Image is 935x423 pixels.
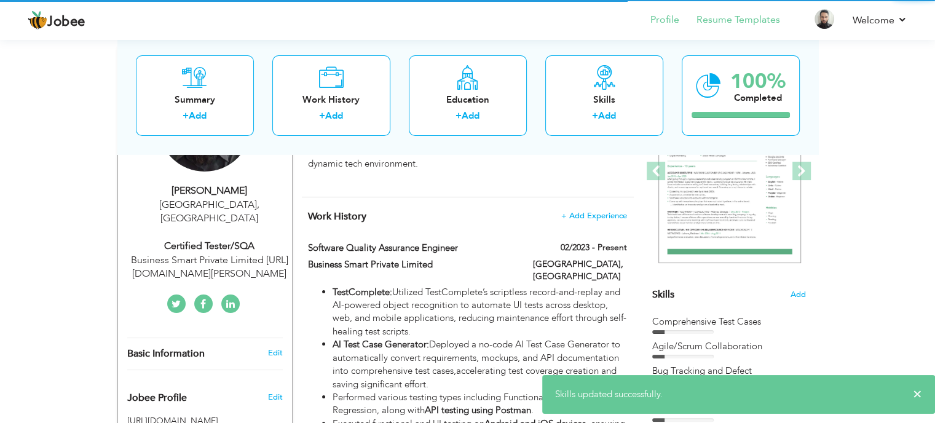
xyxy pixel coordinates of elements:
[333,338,626,391] li: Deployed a no-code AI Test Case Generator to automatically convert requirements, mockups, and API...
[127,253,292,282] div: Business Smart Private Limited [URL][DOMAIN_NAME][PERSON_NAME]
[333,391,626,417] li: Performed various testing types including Functional, UI/UX, and Regression, along with .
[913,388,922,400] span: ×
[555,388,663,400] span: Skills updated successfully.
[28,10,85,30] a: Jobee
[425,404,531,416] strong: API testing using Postman
[308,210,626,223] h4: This helps to show the companies you have worked for.
[652,288,674,301] span: Skills
[308,242,515,255] label: Software Quality Assurance Engineer
[533,258,627,283] label: [GEOGRAPHIC_DATA], [GEOGRAPHIC_DATA]
[650,13,679,27] a: Profile
[853,13,907,28] a: Welcome
[333,338,429,350] strong: AI Test Case Generator:
[325,110,343,122] a: Add
[308,258,515,271] label: Business Smart Private Limited
[555,93,653,106] div: Skills
[127,198,292,226] div: [GEOGRAPHIC_DATA] [GEOGRAPHIC_DATA]
[652,315,806,328] div: Comprehensive Test Cases
[127,239,292,253] div: Certified Tester/SQA
[730,92,786,105] div: Completed
[652,340,806,353] div: Agile/Scrum Collaboration
[815,9,834,29] img: Profile Img
[456,110,462,123] label: +
[308,210,366,223] span: Work History
[257,198,259,211] span: ,
[730,71,786,92] div: 100%
[267,392,282,403] span: Edit
[47,15,85,29] span: Jobee
[127,393,187,404] span: Jobee Profile
[561,211,627,220] span: + Add Experience
[333,286,392,298] strong: TestComplete:
[127,184,292,198] div: [PERSON_NAME]
[462,110,479,122] a: Add
[183,110,189,123] label: +
[319,110,325,123] label: +
[598,110,616,122] a: Add
[419,93,517,106] div: Education
[118,379,292,410] div: Enhance your career by creating a custom URL for your Jobee public profile.
[146,93,244,106] div: Summary
[791,289,806,301] span: Add
[267,347,282,358] a: Edit
[561,242,627,254] label: 02/2023 - Present
[652,365,806,391] div: Bug Tracking and Defect Management
[282,93,381,106] div: Work History
[28,10,47,30] img: jobee.io
[333,286,626,339] li: Utilized TestComplete’s scriptless record-and-replay and AI-powered object recognition to automat...
[696,13,780,27] a: Resume Templates
[189,110,207,122] a: Add
[592,110,598,123] label: +
[127,349,205,360] span: Basic Information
